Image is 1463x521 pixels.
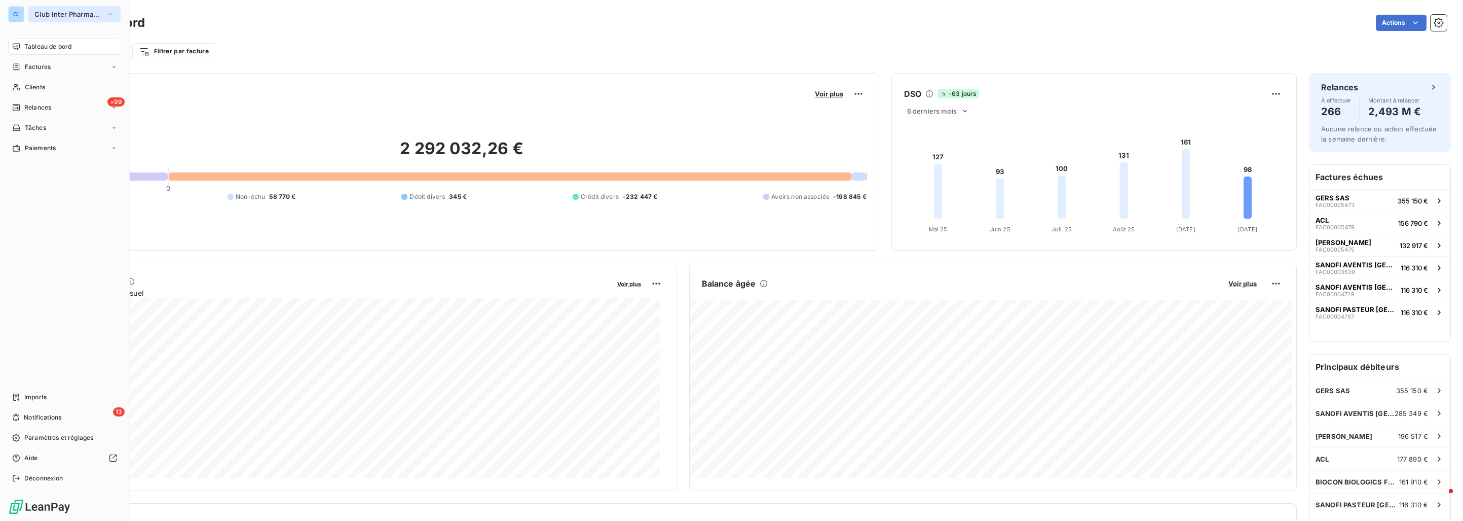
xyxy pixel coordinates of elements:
span: 116 310 € [1401,264,1428,272]
span: Tableau de bord [24,42,71,51]
span: Aucune relance ou action effectuée la semaine dernière. [1321,125,1437,143]
span: GERS SAS [1316,194,1349,202]
h6: Principaux débiteurs [1309,355,1450,379]
span: 177 890 € [1397,455,1428,463]
span: Chiffre d'affaires mensuel [57,288,610,298]
span: 13 [113,407,125,416]
span: Voir plus [1228,280,1257,288]
span: GERS SAS [1316,387,1350,395]
button: Filtrer par facture [132,43,215,59]
span: 116 310 € [1401,286,1428,294]
span: Tâches [25,123,46,132]
span: FAC00005479 [1316,224,1355,230]
iframe: Intercom live chat [1429,487,1453,511]
span: Voir plus [617,281,641,288]
span: Non-échu [236,192,265,201]
tspan: [DATE] [1238,226,1257,233]
span: ACL [1316,216,1329,224]
span: Déconnexion [24,474,63,483]
h6: Balance âgée [702,277,756,290]
h6: DSO [904,88,921,100]
button: Actions [1376,15,1427,31]
button: SANOFI PASTEUR [GEOGRAPHIC_DATA]FAC00004787116 310 € [1309,301,1450,323]
button: GERS SASFAC00005473355 150 € [1309,189,1450,212]
span: 0 [166,184,170,192]
span: Montant à relancer [1368,97,1421,103]
span: 6 derniers mois [907,107,957,115]
span: [PERSON_NAME] [1316,432,1372,440]
h4: 2,493 M € [1368,103,1421,120]
tspan: Juin 25 [989,226,1010,233]
span: À effectuer [1321,97,1352,103]
a: Aide [8,450,121,466]
span: 355 150 € [1398,197,1428,205]
span: 285 349 € [1395,409,1428,418]
h4: 266 [1321,103,1352,120]
span: +99 [107,97,125,107]
tspan: [DATE] [1176,226,1195,233]
span: FAC00005475 [1316,247,1355,253]
span: SANOFI AVENTIS [GEOGRAPHIC_DATA] [1316,261,1397,269]
span: Crédit divers [581,192,619,201]
tspan: Août 25 [1112,226,1135,233]
span: Clients [25,83,45,92]
span: FAC00004729 [1316,291,1355,297]
span: -198 845 € [833,192,867,201]
span: 116 310 € [1401,308,1428,317]
tspan: Mai 25 [928,226,947,233]
span: 58 770 € [269,192,295,201]
button: [PERSON_NAME]FAC00005475132 917 € [1309,234,1450,256]
span: SANOFI AVENTIS [GEOGRAPHIC_DATA] [1316,409,1395,418]
button: SANOFI AVENTIS [GEOGRAPHIC_DATA]FAC00004729116 310 € [1309,279,1450,301]
span: FAC00004787 [1316,314,1354,320]
span: 116 310 € [1399,501,1428,509]
span: SANOFI AVENTIS [GEOGRAPHIC_DATA] [1316,283,1397,291]
span: [PERSON_NAME] [1316,238,1371,247]
h6: Relances [1321,81,1358,93]
span: Imports [24,393,47,402]
span: Paiements [25,144,56,153]
span: Relances [24,103,51,112]
span: Débit divers [409,192,445,201]
button: Voir plus [1225,279,1260,288]
span: -232 447 € [623,192,658,201]
span: Avoirs non associés [771,192,829,201]
span: Factures [25,62,51,72]
span: -63 jours [937,89,979,98]
div: CI [8,6,24,22]
span: Voir plus [815,90,843,98]
span: 132 917 € [1400,241,1428,250]
span: SANOFI PASTEUR [GEOGRAPHIC_DATA] [1316,501,1399,509]
span: 196 517 € [1398,432,1428,440]
span: Club Inter Pharmaceutique [34,10,102,18]
span: Aide [24,454,38,463]
button: SANOFI AVENTIS [GEOGRAPHIC_DATA]FAC00003639116 310 € [1309,256,1450,279]
span: 345 € [449,192,467,201]
button: ACLFAC00005479156 790 € [1309,212,1450,234]
span: Notifications [24,413,61,422]
span: SANOFI PASTEUR [GEOGRAPHIC_DATA] [1316,305,1397,314]
button: Voir plus [812,89,846,98]
img: Logo LeanPay [8,499,71,515]
tspan: Juil. 25 [1052,226,1072,233]
span: FAC00005473 [1316,202,1355,208]
h2: 2 292 032,26 € [57,138,867,169]
span: Paramètres et réglages [24,433,93,442]
span: 156 790 € [1398,219,1428,227]
h6: Factures échues [1309,165,1450,189]
span: 355 150 € [1396,387,1428,395]
button: Voir plus [614,279,644,288]
span: BIOCON BIOLOGICS FRANCE S.A.S [1316,478,1399,486]
span: ACL [1316,455,1329,463]
span: FAC00003639 [1316,269,1355,275]
span: 161 910 € [1399,478,1428,486]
